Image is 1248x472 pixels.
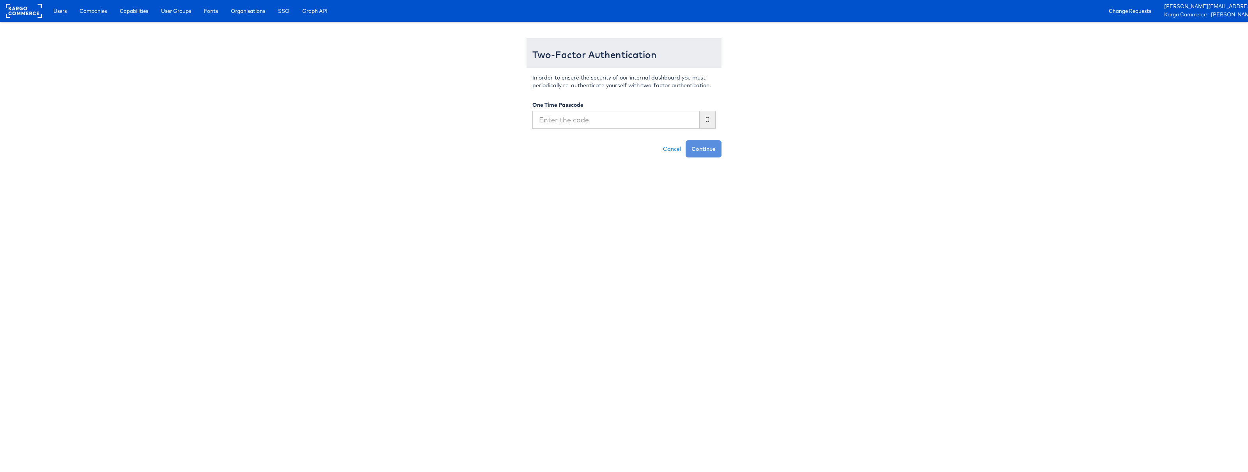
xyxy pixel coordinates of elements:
a: [PERSON_NAME][EMAIL_ADDRESS][PERSON_NAME][DOMAIN_NAME] [1164,3,1242,11]
span: User Groups [161,7,191,15]
span: Graph API [302,7,328,15]
a: Change Requests [1103,4,1157,18]
a: Graph API [296,4,333,18]
span: Users [53,7,67,15]
span: Companies [80,7,107,15]
span: Organisations [231,7,265,15]
span: SSO [278,7,289,15]
a: Organisations [225,4,271,18]
a: Users [48,4,73,18]
a: Companies [74,4,113,18]
a: Capabilities [114,4,154,18]
a: User Groups [155,4,197,18]
button: Continue [686,140,721,157]
span: Fonts [204,7,218,15]
h3: Two-Factor Authentication [532,49,716,60]
p: In order to ensure the security of our internal dashboard you must periodically re-authenticate y... [532,74,716,89]
span: Capabilities [120,7,148,15]
label: One Time Passcode [532,101,583,109]
a: Fonts [198,4,224,18]
a: Cancel [658,140,686,157]
a: Kargo Commerce - [PERSON_NAME] [1164,11,1242,19]
input: Enter the code [532,111,700,129]
a: SSO [272,4,295,18]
